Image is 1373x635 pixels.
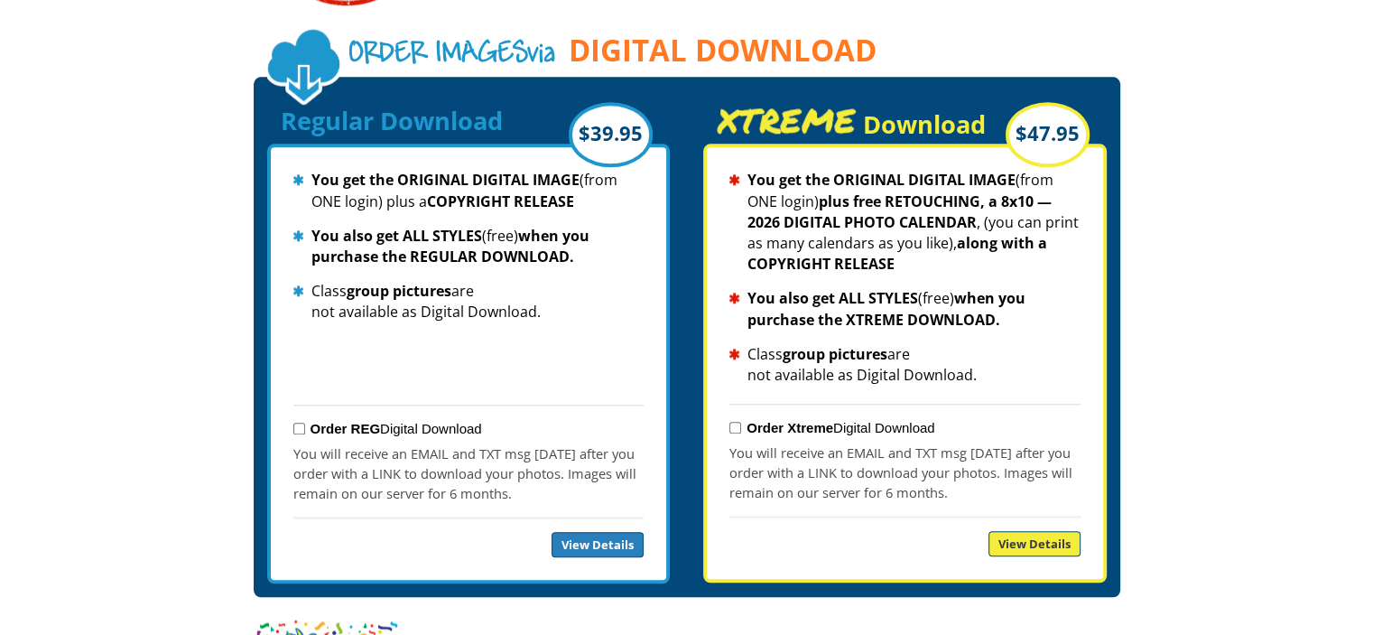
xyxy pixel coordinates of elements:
li: (free) [293,226,644,267]
span: via [348,38,555,73]
strong: Order Xtreme [747,420,833,435]
span: Regular Download [281,104,503,137]
strong: Order REG [311,421,381,436]
strong: COPYRIGHT RELEASE [427,191,574,211]
li: (from ONE login) plus a [293,170,644,211]
strong: You also get ALL STYLES [747,288,918,308]
a: View Details [552,532,644,557]
strong: You get the ORIGINAL DIGITAL IMAGE [747,170,1016,190]
strong: group pictures [347,281,451,301]
li: Class are not available as Digital Download. [729,344,1080,386]
strong: group pictures [783,344,887,364]
a: View Details [988,531,1081,556]
span: DIGITAL DOWNLOAD [569,34,877,67]
div: $39.95 [569,102,653,167]
strong: when you purchase the REGULAR DOWNLOAD. [311,226,589,266]
span: Download [863,107,986,141]
li: (free) [729,288,1080,330]
label: Digital Download [747,420,934,435]
li: Class are not available as Digital Download. [293,281,644,322]
label: Digital Download [311,421,482,436]
p: You will receive an EMAIL and TXT msg [DATE] after you order with a LINK to download your photos.... [293,444,644,503]
strong: You get the ORIGINAL DIGITAL IMAGE [311,170,580,190]
span: Order Images [348,39,527,70]
li: (from ONE login) , (you can print as many calendars as you like), [729,170,1080,275]
strong: when you purchase the XTREME DOWNLOAD. [747,288,1025,329]
span: XTREME [717,107,857,134]
strong: plus free RETOUCHING, a 8x10 — 2026 DIGITAL PHOTO CALENDAR [747,191,1052,232]
div: $47.95 [1006,102,1090,167]
p: You will receive an EMAIL and TXT msg [DATE] after you order with a LINK to download your photos.... [729,443,1080,502]
strong: You also get ALL STYLES [311,226,482,246]
strong: along with a COPYRIGHT RELEASE [747,233,1047,274]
